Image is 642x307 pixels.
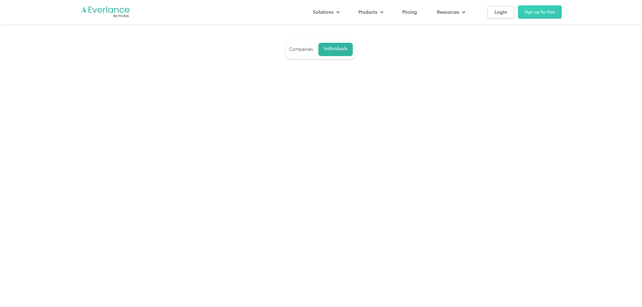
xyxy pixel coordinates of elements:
div: Solutions [313,8,333,16]
div: Pricing [402,8,417,16]
a: Sign up for free [518,5,562,19]
div: Resources [437,8,459,16]
div: Individuals [324,46,347,52]
div: Login [495,8,507,16]
a: Pricing [396,6,424,18]
a: Go to homepage [80,6,130,18]
a: Login [488,6,514,18]
div: Products [358,8,377,16]
div: Companies [289,46,313,52]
